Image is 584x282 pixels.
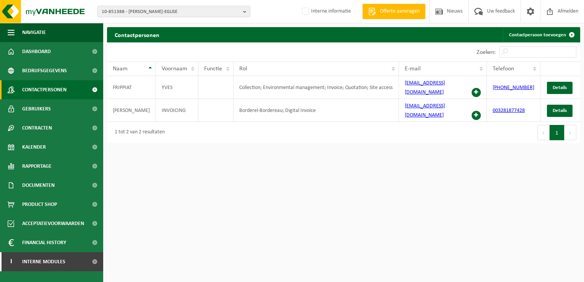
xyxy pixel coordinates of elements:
[550,125,565,140] button: 1
[22,176,55,195] span: Documenten
[97,6,250,17] button: 10-851388 - [PERSON_NAME]-EGLISE
[362,4,425,19] a: Offerte aanvragen
[102,6,240,18] span: 10-851388 - [PERSON_NAME]-EGLISE
[239,66,247,72] span: Rol
[493,66,514,72] span: Telefoon
[111,126,165,139] div: 1 tot 2 van 2 resultaten
[493,108,525,113] a: 003281877428
[300,6,351,17] label: Interne informatie
[22,252,65,271] span: Interne modules
[547,105,573,117] a: Details
[204,66,222,72] span: Functie
[22,99,51,118] span: Gebruikers
[503,27,579,42] a: Contactpersoon toevoegen
[22,233,66,252] span: Financial History
[477,49,496,55] label: Zoeken:
[547,82,573,94] a: Details
[22,42,51,61] span: Dashboard
[234,99,399,122] td: Borderel-Bordereau; Digital Invoice
[22,80,67,99] span: Contactpersonen
[22,138,46,157] span: Kalender
[107,76,156,99] td: FRIPPIAT
[537,125,550,140] button: Previous
[22,23,46,42] span: Navigatie
[405,80,445,95] a: [EMAIL_ADDRESS][DOMAIN_NAME]
[553,108,567,113] span: Details
[405,103,445,118] a: [EMAIL_ADDRESS][DOMAIN_NAME]
[565,125,576,140] button: Next
[22,157,52,176] span: Rapportage
[107,27,167,42] h2: Contactpersonen
[22,214,84,233] span: Acceptatievoorwaarden
[234,76,399,99] td: Collection; Environmental management; Invoice; Quotation; Site access
[22,61,67,80] span: Bedrijfsgegevens
[156,99,198,122] td: INVOICING
[107,99,156,122] td: [PERSON_NAME]
[493,85,534,91] a: [PHONE_NUMBER]
[8,252,15,271] span: I
[22,118,52,138] span: Contracten
[378,8,422,15] span: Offerte aanvragen
[162,66,187,72] span: Voornaam
[553,85,567,90] span: Details
[405,66,421,72] span: E-mail
[113,66,128,72] span: Naam
[22,195,57,214] span: Product Shop
[156,76,198,99] td: YVES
